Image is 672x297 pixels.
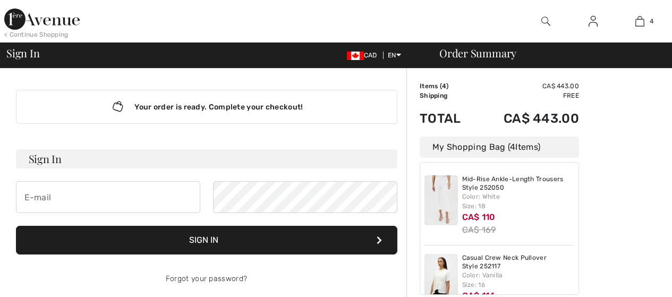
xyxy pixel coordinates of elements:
[462,254,575,270] a: Casual Crew Neck Pullover Style 252117
[462,225,496,235] s: CA$ 169
[347,52,364,60] img: Canadian Dollar
[476,100,579,137] td: CA$ 443.00
[442,82,446,90] span: 4
[16,226,397,254] button: Sign In
[650,16,653,26] span: 4
[420,81,476,91] td: Items ( )
[388,52,401,59] span: EN
[427,48,666,58] div: Order Summary
[476,81,579,91] td: CA$ 443.00
[635,15,644,28] img: My Bag
[424,175,458,225] img: Mid-Rise Ankle-Length Trousers Style 252050
[347,52,381,59] span: CAD
[462,192,575,211] div: Color: White Size: 18
[462,175,575,192] a: Mid-Rise Ankle-Length Trousers Style 252050
[420,91,476,100] td: Shipping
[16,149,397,168] h3: Sign In
[617,15,663,28] a: 4
[16,181,200,213] input: E-mail
[4,9,80,30] img: 1ère Avenue
[462,212,496,222] span: CA$ 110
[420,137,579,158] div: My Shopping Bag ( Items)
[4,30,69,39] div: < Continue Shopping
[476,91,579,100] td: Free
[589,15,598,28] img: My Info
[16,90,397,124] div: Your order is ready. Complete your checkout!
[510,142,515,152] span: 4
[580,15,606,28] a: Sign In
[6,48,39,58] span: Sign In
[166,274,247,283] a: Forgot your password?
[541,15,550,28] img: search the website
[462,270,575,290] div: Color: Vanilla Size: 16
[420,100,476,137] td: Total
